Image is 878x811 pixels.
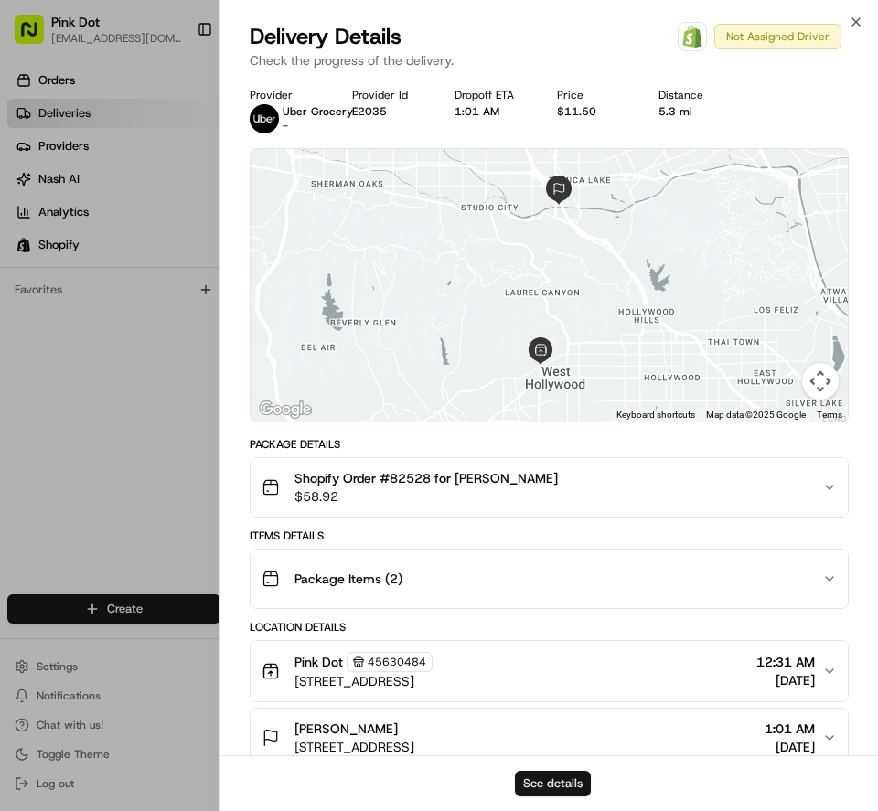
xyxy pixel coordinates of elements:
span: Wisdom [PERSON_NAME] [57,283,195,298]
button: See details [515,771,591,796]
div: Provider [250,88,337,102]
img: Shopify [681,26,703,48]
div: Location Details [250,620,849,635]
button: [PERSON_NAME][STREET_ADDRESS]1:01 AM[DATE] [251,709,848,767]
span: [PERSON_NAME] [294,720,398,738]
a: Shopify [678,22,707,51]
p: Check the progress of the delivery. [250,51,849,69]
span: • [152,333,158,347]
a: 📗Knowledge Base [11,401,147,434]
img: David kim [18,315,48,345]
img: 1736555255976-a54dd68f-1ca7-489b-9aae-adbdc363a1c4 [37,284,51,299]
span: Package Items ( 2 ) [294,570,402,588]
span: - [283,119,288,133]
p: Welcome 👋 [18,73,333,102]
a: Powered byPylon [129,453,221,467]
button: Start new chat [311,180,333,202]
span: [STREET_ADDRESS] [294,672,433,690]
div: Provider Id [352,88,440,102]
div: Dropoff ETA [455,88,542,102]
button: Pink Dot45630484[STREET_ADDRESS]12:31 AM[DATE] [251,641,848,701]
div: Past conversations [18,238,123,252]
input: Clear [48,118,302,137]
a: 💻API Documentation [147,401,301,434]
div: We're available if you need us! [82,193,252,208]
img: 1736555255976-a54dd68f-1ca7-489b-9aae-adbdc363a1c4 [18,175,51,208]
img: uber-new-logo.jpeg [250,104,279,133]
span: Map data ©2025 Google [706,410,806,420]
div: 1:01 AM [455,104,542,119]
span: 45630484 [368,655,426,669]
button: Shopify Order #82528 for [PERSON_NAME]$58.92 [251,458,848,517]
a: Terms [817,410,842,420]
span: [PERSON_NAME] [57,333,148,347]
button: Package Items (2) [251,550,848,608]
span: [DATE] [162,333,199,347]
div: Price [557,88,645,102]
span: • [198,283,205,298]
img: 9188753566659_6852d8bf1fb38e338040_72.png [38,175,71,208]
span: Knowledge Base [37,409,140,427]
img: Wisdom Oko [18,266,48,302]
span: Pylon [182,454,221,467]
div: Items Details [250,528,849,543]
span: [DATE] [756,671,815,689]
span: 1:01 AM [765,720,815,738]
div: Distance [658,88,746,102]
span: [STREET_ADDRESS] [294,738,414,756]
span: API Documentation [173,409,294,427]
button: Keyboard shortcuts [616,409,695,422]
span: Pink Dot [294,653,343,671]
span: $58.92 [294,487,558,506]
button: E2035 [352,104,387,119]
span: [DATE] [765,738,815,756]
div: $11.50 [557,104,645,119]
span: [DATE] [209,283,246,298]
div: 5.3 mi [658,104,746,119]
a: Open this area in Google Maps (opens a new window) [255,398,316,422]
span: 12:31 AM [756,653,815,671]
img: Nash [18,18,55,55]
span: Shopify Order #82528 for [PERSON_NAME] [294,469,558,487]
span: Delivery Details [250,22,402,51]
div: Package Details [250,437,849,452]
button: Map camera controls [802,363,839,400]
button: See all [284,234,333,256]
img: Google [255,398,316,422]
span: Uber Grocery [283,104,353,119]
div: 💻 [155,411,169,425]
div: Start new chat [82,175,300,193]
div: 📗 [18,411,33,425]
